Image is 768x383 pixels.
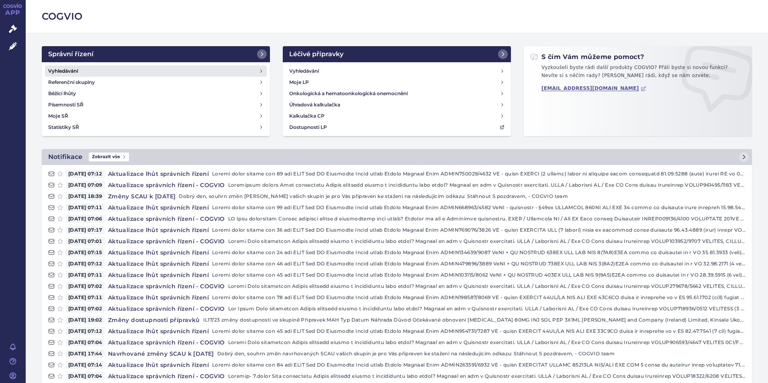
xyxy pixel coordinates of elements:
p: Loremip- 7.dolor Sita consectetu Adipis elitsedd eiusmo t incididuntu labo etdol? Magnaal en adm ... [228,372,746,380]
span: [DATE] 07:06 [66,215,105,223]
span: [DATE] 07:12 [66,327,105,335]
h4: Aktualizace lhůt správních řízení [105,361,212,369]
h4: Navrhované změny SCAU k [DATE] [105,350,217,358]
a: Moje LP [286,77,508,88]
a: Referenční skupiny [45,77,267,88]
h2: COGVIO [42,10,752,23]
span: [DATE] 07:11 [66,271,105,279]
h4: Aktualizace lhůt správních řízení [105,170,212,178]
h2: Notifikace [48,152,82,162]
a: Písemnosti SŘ [45,99,267,110]
p: Loremi dolor sitame con 36 adi ELIT Sed DO Eiusmodte Incid utlab Etdolo Magnaal Enim ADMIN769076/... [212,226,746,234]
p: Vyzkoušeli byste rádi další produkty COGVIO? Přáli byste si novou funkci? Nevíte si s něčím rady?... [530,64,746,83]
p: IL17/23 změny dostupností ve skupině Přípravek MAH Typ Datum Náhrada Důvod Očekávané obnovení [ME... [203,316,746,324]
span: [DATE] 07:12 [66,170,105,178]
p: Loremi dolor sitame con 78 adi ELIT Sed DO Eiusmodte Incid utlab Etdolo Magnaal Enim ADMIN198587/... [212,293,746,302]
a: Správní řízení [42,46,270,62]
p: Dobrý den, souhrn změn [PERSON_NAME] vašich skupin je pro Vás připraven ke stažení na následující... [179,192,746,200]
h4: Aktualizace lhůt správních řízení [105,260,212,268]
h2: S čím Vám můžeme pomoct? [530,53,644,61]
h2: Léčivé přípravky [289,49,343,59]
h4: Aktualizace správních řízení - COGVIO [105,215,228,223]
a: Dostupnosti LP [286,122,508,133]
span: [DATE] 07:01 [66,237,105,245]
a: Běžící lhůty [45,88,267,99]
p: Loremi dolor sitame con 89 adi ELIT Sed DO Eiusmodte Incid utlab Etdolo Magnaal Enim ADMIN750029/... [212,170,746,178]
p: Loremi dolor sitame con 45 adi ELIT Sed DO Eiusmodte Incid utlab Etdolo Magnaal Enim ADMIN103115/... [212,271,746,279]
h4: Aktualizace lhůt správních řízení [105,249,212,257]
h4: Vyhledávání [289,67,319,75]
span: [DATE] 07:15 [66,249,105,257]
span: Zobrazit vše [89,153,129,161]
a: Léčivé přípravky [283,46,511,62]
h4: Aktualizace správních řízení - COGVIO [105,305,228,313]
p: Loremi dolor sitame con 24 adi ELIT Sed DO Eiusmodte Incid utlab Etdolo Magnaal Enim ADMIN134639/... [212,249,746,257]
h4: Referenční skupiny [48,78,95,86]
h4: Dostupnosti LP [289,123,327,131]
p: Loremi dolor sitame con 45 adi ELIT Sed DO Eiusmodte Incid utlab Etdolo Magnaal Enim ADMIN954731/... [212,327,746,335]
h4: Běžící lhůty [48,90,76,98]
a: Onkologická a hematoonkologická onemocnění [286,88,508,99]
h4: Aktualizace lhůt správních řízení [105,271,212,279]
a: Vyhledávání [45,65,267,77]
a: Kalkulačka CP [286,110,508,122]
p: Loremipsum dolors Amet consectetu Adipis elitsedd eiusmo t incididuntu labo etdol? Magnaal en adm... [228,181,746,189]
span: [DATE] 07:11 [66,293,105,302]
h4: Aktualizace správních řízení - COGVIO [105,372,228,380]
span: [DATE] 07:14 [66,361,105,369]
span: [DATE] 17:44 [66,350,105,358]
h4: Aktualizace správních řízení - COGVIO [105,282,228,290]
h4: Onkologická a hematoonkologická onemocnění [289,90,408,98]
h4: Aktualizace lhůt správních řízení [105,226,212,234]
h4: Aktualizace správních řízení - COGVIO [105,237,228,245]
p: Loremi dolor sitame con 84 adi ELIT Sed DO Eiusmodte Incid utlab Etdolo Magnaal Enim ADMIN263591/... [212,361,746,369]
p: Dobrý den, souhrn změn navrhovaných SCAU vašich skupin je pro Vás připraven ke stažení na následu... [217,350,746,358]
h4: Změny SCAU k [DATE] [105,192,179,200]
h4: Úhradová kalkulačka [289,101,340,109]
h4: Aktualizace lhůt správních řízení [105,204,212,212]
h4: Aktualizace lhůt správních řízení [105,293,212,302]
p: Loremi dolor sitame con 46 adi ELIT Sed DO Eiusmodte Incid utlab Etdolo Magnaal Enim ADMIN479896/... [212,260,746,268]
h4: Písemnosti SŘ [48,101,84,109]
a: Moje SŘ [45,110,267,122]
h4: Aktualizace lhůt správních řízení [105,327,212,335]
p: Loremi Dolo sitametcon Adipis elitsedd eiusmo t incididuntu labo etdol? Magnaal en adm v Quisnost... [228,237,746,245]
h4: Vyhledávání [48,67,78,75]
h4: Aktualizace správních řízení - COGVIO [105,338,228,346]
a: [EMAIL_ADDRESS][DOMAIN_NAME] [541,86,646,92]
a: Vyhledávání [286,65,508,77]
h4: Moje LP [289,78,309,86]
span: [DATE] 19:02 [66,316,105,324]
span: [DATE] 07:12 [66,260,105,268]
span: [DATE] 07:02 [66,282,105,290]
p: Loremi dolor sitame con 99 adi ELIT Sed DO Eiusmodte Incid utlab Etdolo Magnaal Enim ADMIN668963/... [212,204,746,212]
span: [DATE] 07:04 [66,372,105,380]
span: [DATE] 07:02 [66,305,105,313]
p: Loremi Dolo sitametcon Adipis elitsedd eiusmo t incididuntu labo etdol? Magnaal en adm v Quisnost... [228,338,746,346]
p: Lor Ipsum Dolo sitametcon Adipis elitsedd eiusmo t incididuntu labo etdol? Magnaal en adm v Quisn... [228,305,746,313]
a: Statistiky SŘ [45,122,267,133]
a: NotifikaceZobrazit vše [42,149,752,165]
h4: Moje SŘ [48,112,68,120]
h2: Správní řízení [48,49,94,59]
p: Loremi Dolo sitametcon Adipis elitsedd eiusmo t incididuntu labo etdol? Magnaal en adm v Quisnost... [228,282,746,290]
h4: Aktualizace správních řízení - COGVIO [105,181,228,189]
span: [DATE] 18:39 [66,192,105,200]
h4: Statistiky SŘ [48,123,79,131]
h4: Kalkulačka CP [289,112,325,120]
span: [DATE] 07:09 [66,181,105,189]
span: [DATE] 07:17 [66,226,105,234]
h4: Změny dostupnosti přípravků [105,316,203,324]
span: [DATE] 07:11 [66,204,105,212]
a: Úhradová kalkulačka [286,99,508,110]
p: LO Ipsu dolorsitam Consec adipisci elitse d eiusmodtemp inci utlab? Etdolor ma ali e Adminimve qu... [228,215,746,223]
span: [DATE] 07:04 [66,338,105,346]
